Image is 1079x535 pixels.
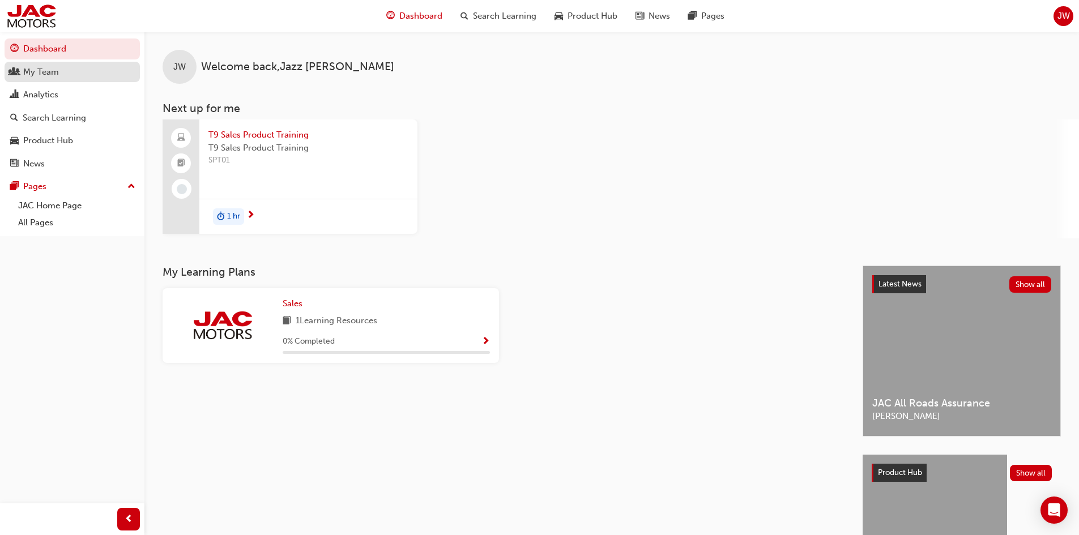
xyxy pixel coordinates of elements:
[399,10,442,23] span: Dashboard
[481,337,490,347] span: Show Progress
[5,130,140,151] a: Product Hub
[23,157,45,170] div: News
[10,113,18,123] span: search-icon
[127,179,135,194] span: up-icon
[125,512,133,527] span: prev-icon
[460,9,468,23] span: search-icon
[283,335,335,348] span: 0 % Completed
[10,136,19,146] span: car-icon
[163,119,417,234] a: T9 Sales Product TrainingT9 Sales Product TrainingSPT01duration-icon1 hr
[163,266,845,279] h3: My Learning Plans
[144,102,1079,115] h3: Next up for me
[201,61,394,74] span: Welcome back , Jazz [PERSON_NAME]
[177,156,185,171] span: booktick-icon
[386,9,395,23] span: guage-icon
[545,5,626,28] a: car-iconProduct Hub
[10,44,19,54] span: guage-icon
[283,297,307,310] a: Sales
[1040,497,1068,524] div: Open Intercom Messenger
[10,67,19,78] span: people-icon
[23,134,73,147] div: Product Hub
[1057,10,1070,23] span: JW
[701,10,724,23] span: Pages
[1054,6,1073,26] button: JW
[5,153,140,174] a: News
[208,142,408,155] span: T9 Sales Product Training
[5,84,140,105] a: Analytics
[208,129,408,142] span: T9 Sales Product Training
[14,197,140,215] a: JAC Home Page
[5,38,140,59] a: Dashboard
[481,335,490,349] button: Show Progress
[649,10,670,23] span: News
[23,66,59,79] div: My Team
[246,211,255,221] span: next-icon
[872,275,1051,293] a: Latest NewsShow all
[296,314,377,328] span: 1 Learning Resources
[6,3,57,29] img: jac-portal
[173,61,186,74] span: JW
[191,310,254,340] img: jac-portal
[23,180,46,193] div: Pages
[377,5,451,28] a: guage-iconDashboard
[878,279,922,289] span: Latest News
[177,184,187,194] span: learningRecordVerb_NONE-icon
[217,209,225,224] span: duration-icon
[679,5,733,28] a: pages-iconPages
[568,10,617,23] span: Product Hub
[23,88,58,101] div: Analytics
[872,397,1051,410] span: JAC All Roads Assurance
[5,176,140,197] button: Pages
[10,90,19,100] span: chart-icon
[5,108,140,129] a: Search Learning
[1009,276,1052,293] button: Show all
[688,9,697,23] span: pages-icon
[636,9,644,23] span: news-icon
[177,131,185,145] span: laptop-icon
[10,159,19,169] span: news-icon
[23,112,86,125] div: Search Learning
[5,62,140,83] a: My Team
[5,36,140,176] button: DashboardMy TeamAnalyticsSearch LearningProduct HubNews
[555,9,563,23] span: car-icon
[626,5,679,28] a: news-iconNews
[872,464,1052,482] a: Product HubShow all
[451,5,545,28] a: search-iconSearch Learning
[1010,465,1052,481] button: Show all
[10,182,19,192] span: pages-icon
[208,154,408,167] span: SPT01
[878,468,922,477] span: Product Hub
[283,314,291,328] span: book-icon
[227,210,240,223] span: 1 hr
[14,214,140,232] a: All Pages
[283,298,302,309] span: Sales
[872,410,1051,423] span: [PERSON_NAME]
[473,10,536,23] span: Search Learning
[863,266,1061,436] a: Latest NewsShow allJAC All Roads Assurance[PERSON_NAME]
